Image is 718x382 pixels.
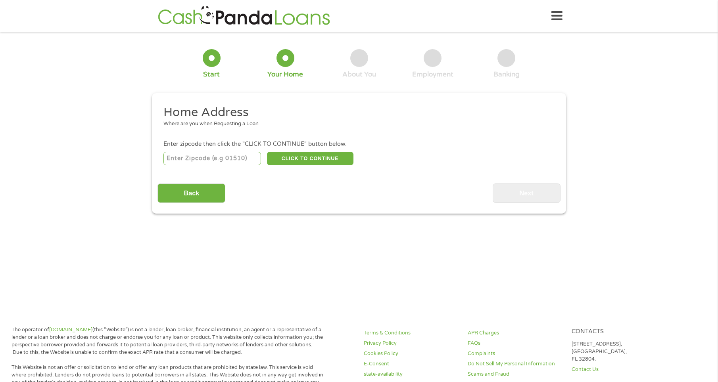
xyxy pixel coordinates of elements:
[156,5,332,27] img: GetLoanNow Logo
[163,140,555,149] div: Enter zipcode then click the "CLICK TO CONTINUE" button below.
[364,340,458,347] a: Privacy Policy
[412,70,453,79] div: Employment
[203,70,220,79] div: Start
[12,326,323,356] p: The operator of (this “Website”) is not a lender, loan broker, financial institution, an agent or...
[342,70,376,79] div: About You
[157,183,225,203] input: Back
[468,360,562,368] a: Do Not Sell My Personal Information
[468,340,562,347] a: FAQs
[468,329,562,337] a: APR Charges
[364,371,458,378] a: state-availability
[493,70,520,79] div: Banking
[267,70,303,79] div: Your Home
[163,152,261,165] input: Enter Zipcode (e.g 01510)
[267,152,353,165] button: CLICK TO CONTINUE
[468,371,562,378] a: Scams and Fraud
[364,329,458,337] a: Terms & Conditions
[49,327,92,333] a: [DOMAIN_NAME]
[364,350,458,357] a: Cookies Policy
[364,360,458,368] a: E-Consent
[572,328,666,336] h4: Contacts
[493,183,561,203] input: Next
[572,340,666,363] p: [STREET_ADDRESS], [GEOGRAPHIC_DATA], FL 32804.
[572,366,666,373] a: Contact Us
[163,105,549,120] h2: Home Address
[163,120,549,128] div: Where are you when Requesting a Loan.
[468,350,562,357] a: Complaints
